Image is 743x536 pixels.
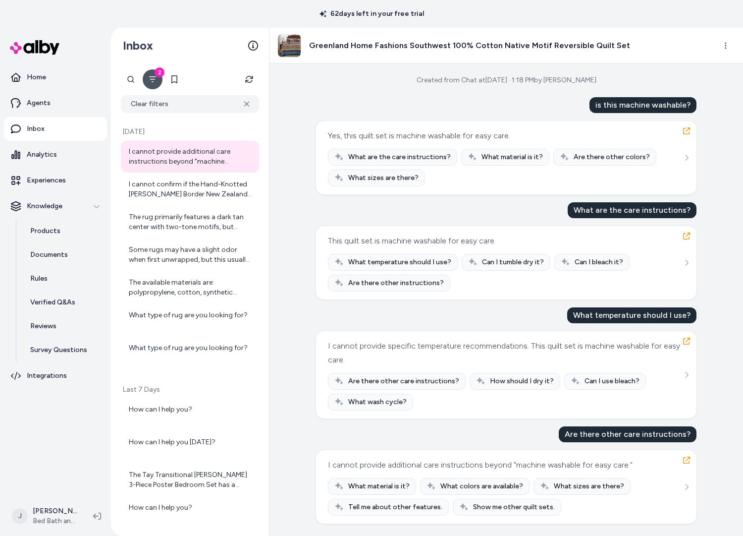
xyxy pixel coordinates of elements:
[4,169,107,192] a: Experiences
[568,202,696,218] div: What are the care instructions?
[239,69,259,89] button: Refresh
[30,226,60,236] p: Products
[348,152,451,162] span: What are the care instructions?
[681,369,692,381] button: See more
[129,437,253,457] div: How can I help you [DATE]?
[4,143,107,167] a: Analytics
[559,426,696,442] div: Are there other care instructions?
[33,506,77,516] p: [PERSON_NAME]
[348,173,419,183] span: What sizes are there?
[575,257,623,267] span: Can I bleach it?
[4,194,107,218] button: Knowledge
[20,291,107,314] a: Verified Q&As
[121,239,259,271] a: Some rugs may have a slight odor when first unwrapped, but this usually dissipates after airing out.
[129,245,253,265] div: Some rugs may have a slight odor when first unwrapped, but this usually dissipates after airing out.
[121,127,259,137] p: [DATE]
[27,201,62,211] p: Knowledge
[121,141,259,173] a: I cannot provide additional care instructions beyond "machine washable for easy care."
[348,376,459,386] span: Are there other care instructions?
[348,502,442,512] span: Tell me about other features.
[20,338,107,362] a: Survey Questions
[129,147,253,167] div: I cannot provide additional care instructions beyond "machine washable for easy care."
[417,75,596,85] div: Created from Chat at [DATE] · 1:18 PM by [PERSON_NAME]
[20,314,107,338] a: Reviews
[328,339,682,367] div: I cannot provide specific temperature recommendations. This quilt set is machine washable for eas...
[681,152,692,164] button: See more
[574,152,650,162] span: Are there other colors?
[10,40,59,55] img: alby Logo
[348,257,451,267] span: What temperature should I use?
[129,179,253,199] div: I cannot confirm if the Hand-Knotted [PERSON_NAME] Border New Zealand Wool Area Rug is easy to cl...
[30,345,87,355] p: Survey Questions
[681,481,692,493] button: See more
[20,219,107,243] a: Products
[33,516,77,526] span: Bed Bath and Beyond
[129,343,253,363] div: What type of rug are you looking for?
[129,503,253,523] div: How can I help you?
[27,72,46,82] p: Home
[490,376,554,386] span: How should I dry it?
[6,500,85,532] button: J[PERSON_NAME]Bed Bath and Beyond
[554,481,624,491] span: What sizes are there?
[681,257,692,269] button: See more
[121,304,259,336] a: What type of rug are you looking for?
[30,321,56,331] p: Reviews
[121,385,259,395] p: Last 7 Days
[328,129,510,143] div: Yes, this quilt set is machine washable for easy care.
[129,470,253,490] div: The Tay Transitional [PERSON_NAME] 3-Piece Poster Bedroom Set has a cherry finish.
[440,481,523,491] span: What colors are available?
[348,481,410,491] span: What material is it?
[27,176,66,185] p: Experiences
[129,278,253,298] div: The available materials are: polypropylene, cotton, synthetic blends, and polyester.
[155,67,164,77] div: 2
[30,298,75,307] p: Verified Q&As
[278,34,301,57] img: Greenland-Home-Fashions-Southwest-100%25-Cotton-Quilt-and-Pillow-Sham-Set.jpg
[20,267,107,291] a: Rules
[314,9,430,19] p: 62 days left in your free trial
[481,152,543,162] span: What material is it?
[121,95,259,113] button: Clear filters
[121,174,259,205] a: I cannot confirm if the Hand-Knotted [PERSON_NAME] Border New Zealand Wool Area Rug is easy to cl...
[20,243,107,267] a: Documents
[121,431,259,463] a: How can I help you [DATE]?
[121,399,259,430] a: How can I help you?
[27,98,51,108] p: Agents
[27,371,67,381] p: Integrations
[143,69,162,89] button: Filter
[30,250,68,260] p: Documents
[12,508,28,524] span: J
[123,38,153,53] h2: Inbox
[121,272,259,303] a: The available materials are: polypropylene, cotton, synthetic blends, and polyester.
[4,117,107,141] a: Inbox
[348,278,444,288] span: Are there other instructions?
[473,502,555,512] span: Show me other quilt sets.
[121,337,259,369] a: What type of rug are you looking for?
[567,307,696,323] div: What temperature should I use?
[129,212,253,232] div: The rug primarily features a dark tan center with two-tone motifs, but specific color variants ar...
[589,97,696,113] div: is this machine washable?
[129,405,253,424] div: How can I help you?
[584,376,639,386] span: Can I use bleach?
[121,497,259,529] a: How can I help you?
[121,464,259,496] a: The Tay Transitional [PERSON_NAME] 3-Piece Poster Bedroom Set has a cherry finish.
[129,310,253,330] div: What type of rug are you looking for?
[309,40,630,52] h3: Greenland Home Fashions Southwest 100% Cotton Native Motif Reversible Quilt Set
[27,124,45,134] p: Inbox
[4,91,107,115] a: Agents
[482,257,544,267] span: Can I tumble dry it?
[328,458,633,472] div: I cannot provide additional care instructions beyond "machine washable for easy care."
[121,206,259,238] a: The rug primarily features a dark tan center with two-tone motifs, but specific color variants ar...
[27,150,57,160] p: Analytics
[4,364,107,388] a: Integrations
[328,234,496,248] div: This quilt set is machine washable for easy care.
[30,274,48,284] p: Rules
[4,65,107,89] a: Home
[348,397,407,407] span: What wash cycle?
